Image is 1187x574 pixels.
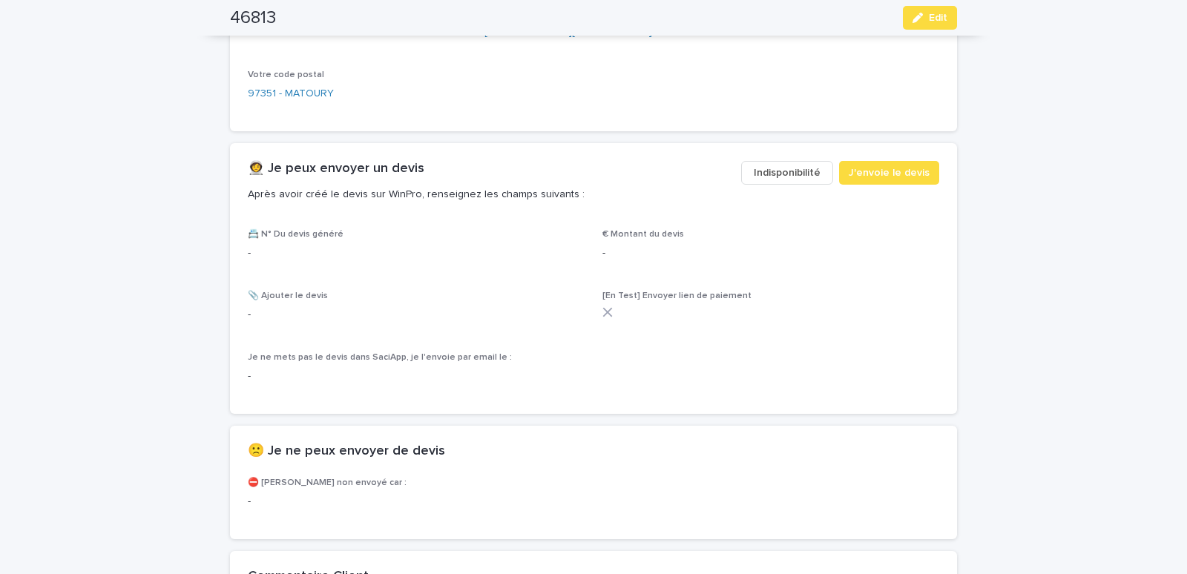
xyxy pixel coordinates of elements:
span: Indisponibilité [754,165,821,180]
span: € Montant du devis [602,230,684,239]
span: Votre code postal [248,70,324,79]
span: 📇 N° Du devis généré [248,230,343,239]
p: - [248,245,585,261]
span: [En Test] Envoyer lien de paiement [602,291,752,300]
button: Edit [903,6,957,30]
h2: 👩‍🚀 Je peux envoyer un devis [248,161,424,177]
span: ⛔ [PERSON_NAME] non envoyé car : [248,478,407,487]
button: J'envoie le devis [839,161,939,185]
p: - [248,369,585,384]
p: Après avoir créé le devis sur WinPro, renseignez les champs suivants : [248,188,729,201]
span: Edit [929,13,947,23]
span: Je ne mets pas le devis dans SaciApp, je l'envoie par email le : [248,353,512,362]
p: - [248,307,585,323]
a: [EMAIL_ADDRESS][DOMAIN_NAME] [484,27,652,37]
h2: 🙁 Je ne peux envoyer de devis [248,443,445,460]
h2: 46813 [230,7,276,29]
span: J'envoie le devis [849,165,930,180]
p: - [602,245,939,261]
span: 📎 Ajouter le devis [248,291,328,300]
a: 97351 - MATOURY [248,86,334,102]
button: Indisponibilité [741,161,833,185]
p: - [248,494,939,509]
